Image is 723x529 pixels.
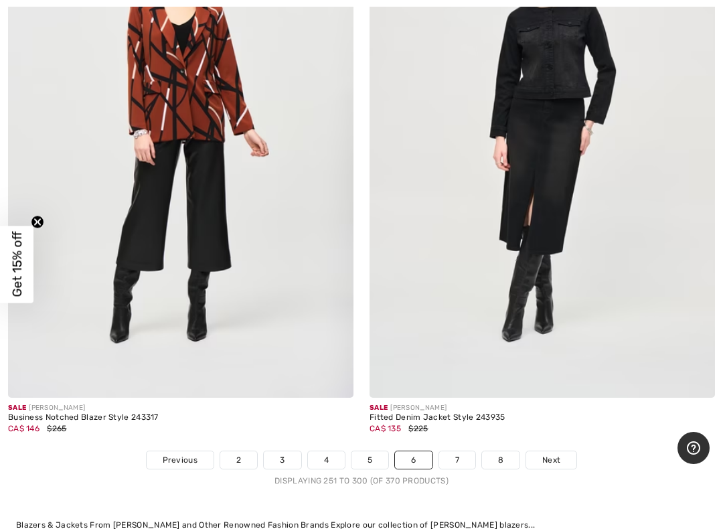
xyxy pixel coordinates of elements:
span: $225 [408,424,428,433]
a: 2 [220,451,257,469]
span: $265 [47,424,66,433]
div: Business Notched Blazer Style 243317 [8,413,353,423]
div: Fitted Denim Jacket Style 243935 [370,413,715,423]
div: [PERSON_NAME] [8,403,353,413]
a: Previous [147,451,214,469]
img: plus_v2.svg [327,372,339,384]
span: CA$ 135 [370,424,401,433]
span: Get 15% off [9,232,25,297]
a: 4 [308,451,345,469]
button: Close teaser [31,216,44,229]
iframe: Opens a widget where you can find more information [677,432,710,465]
a: 6 [395,451,432,469]
a: Next [526,451,576,469]
a: 5 [351,451,388,469]
span: Next [542,454,560,466]
a: 3 [264,451,301,469]
div: [PERSON_NAME] [370,403,715,413]
a: 7 [439,451,475,469]
span: Sale [370,404,388,412]
img: plus_v2.svg [689,372,701,384]
span: Previous [163,454,197,466]
span: CA$ 146 [8,424,39,433]
span: Sale [8,404,26,412]
a: 8 [482,451,519,469]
